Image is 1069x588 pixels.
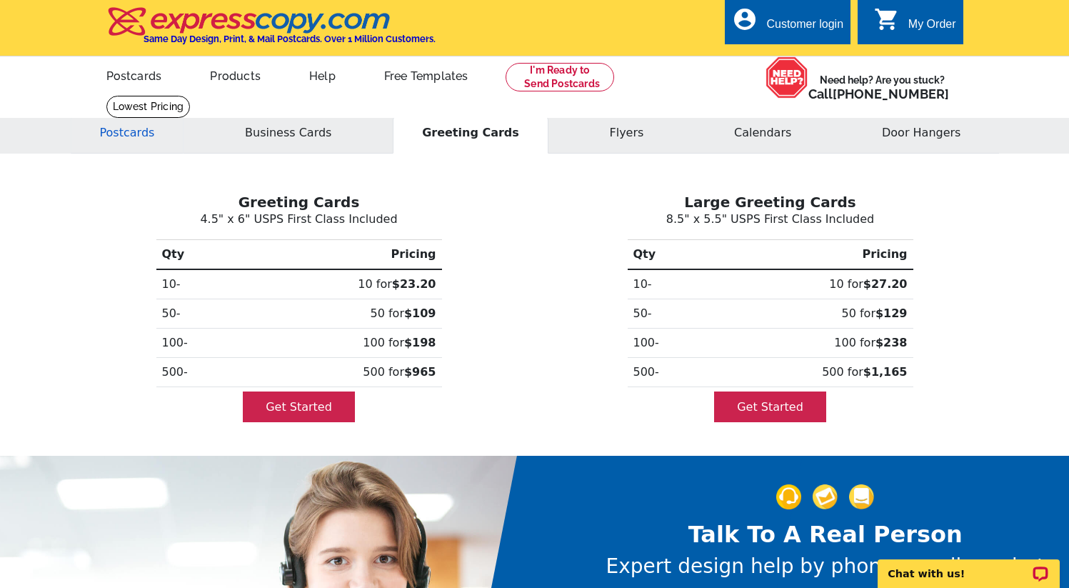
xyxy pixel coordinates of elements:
b: $1,165 [863,365,908,379]
h4: Same Day Design, Print, & Mail Postcards. Over 1 Million Customers. [144,34,436,44]
th: 50- [628,299,707,329]
th: 100- [628,329,707,358]
td: 50 for [707,299,913,329]
h3: Greeting Cards [75,194,523,211]
button: Greeting Cards [393,112,548,154]
h3: Large Greeting Cards [546,194,995,211]
th: 10- [628,269,707,299]
div: My Order [908,18,956,38]
th: Qty [156,240,241,270]
a: Help [286,58,358,91]
img: support-img-2.png [813,484,838,509]
a: Same Day Design, Print, & Mail Postcards. Over 1 Million Customers. [106,17,436,44]
b: $27.20 [863,277,908,291]
i: account_circle [732,6,758,32]
td: 50 for [240,299,441,329]
b: $109 [404,307,436,320]
img: support-img-1.png [776,484,801,509]
b: $965 [404,365,436,379]
th: 10- [156,269,241,299]
a: Get Started [714,392,826,422]
a: [PHONE_NUMBER] [833,86,949,101]
th: 50- [156,299,241,329]
th: 500- [628,358,707,387]
p: 8.5" x 5.5" USPS First Class Included [546,211,995,228]
a: shopping_cart My Order [874,16,956,34]
button: Business Cards [216,112,361,154]
b: $198 [404,336,436,349]
iframe: LiveChat chat widget [868,543,1069,588]
div: Customer login [766,18,843,38]
th: Pricing [707,240,913,270]
a: account_circle Customer login [732,16,843,34]
button: Postcards [71,112,184,154]
span: Need help? Are you stuck? [808,73,956,101]
button: Flyers [580,112,673,154]
b: $238 [875,336,908,349]
button: Door Hangers [853,112,990,154]
td: 500 for [240,358,441,387]
a: Get Started [243,392,355,422]
b: $129 [875,307,908,320]
p: 4.5" x 6" USPS First Class Included [75,211,523,228]
h2: Talk To A Real Person [606,521,1045,548]
b: $23.20 [392,277,436,291]
th: Pricing [240,240,441,270]
td: 100 for [240,329,441,358]
td: 10 for [240,269,441,299]
img: support-img-3_1.png [849,484,874,509]
button: Calendars [705,112,820,154]
a: Free Templates [361,58,491,91]
a: Products [187,58,283,91]
td: 500 for [707,358,913,387]
th: 100- [156,329,241,358]
th: Qty [628,240,707,270]
h3: Expert design help by phone, email, or chat [606,554,1045,579]
i: shopping_cart [874,6,900,32]
img: help [766,56,808,99]
td: 100 for [707,329,913,358]
td: 10 for [707,269,913,299]
span: Call [808,86,949,101]
a: Postcards [84,58,185,91]
th: 500- [156,358,241,387]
